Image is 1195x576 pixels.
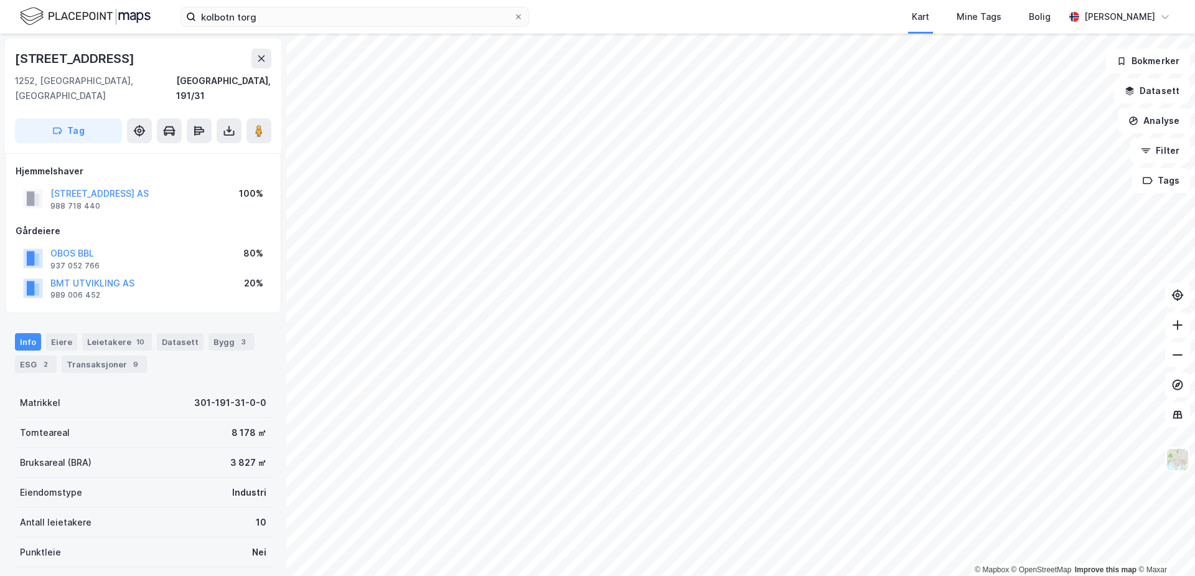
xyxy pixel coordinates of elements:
div: Matrikkel [20,395,60,410]
div: Info [15,333,41,351]
div: 937 052 766 [50,261,100,271]
div: Punktleie [20,545,61,560]
a: Improve this map [1075,565,1136,574]
div: Antall leietakere [20,515,91,530]
div: Tomteareal [20,425,70,440]
div: Gårdeiere [16,224,271,238]
div: Eiendomstype [20,485,82,500]
div: Leietakere [82,333,152,351]
div: Eiere [46,333,77,351]
div: 8 178 ㎡ [232,425,266,440]
div: Industri [232,485,266,500]
button: Tags [1132,168,1190,193]
div: Datasett [157,333,204,351]
div: Bolig [1029,9,1051,24]
div: 2 [39,358,52,371]
div: 10 [134,336,147,348]
div: ESG [15,356,57,373]
button: Tag [15,118,122,143]
iframe: Chat Widget [1133,516,1195,576]
div: Hjemmelshaver [16,164,271,179]
div: Kart [912,9,929,24]
div: 988 718 440 [50,201,100,211]
a: Mapbox [975,565,1009,574]
div: 9 [129,358,142,371]
div: 301-191-31-0-0 [194,395,266,410]
img: Z [1166,448,1189,471]
div: Bygg [209,333,255,351]
div: 3 827 ㎡ [230,455,266,470]
div: [PERSON_NAME] [1084,9,1155,24]
div: 3 [237,336,250,348]
div: Transaksjoner [62,356,147,373]
div: 20% [244,276,263,291]
div: 10 [256,515,266,530]
div: [STREET_ADDRESS] [15,49,137,68]
input: Søk på adresse, matrikkel, gårdeiere, leietakere eller personer [196,7,513,26]
div: Nei [252,545,266,560]
div: 80% [243,246,263,261]
div: [GEOGRAPHIC_DATA], 191/31 [176,73,271,103]
button: Datasett [1114,78,1190,103]
button: Analyse [1118,108,1190,133]
div: 100% [239,186,263,201]
div: Bruksareal (BRA) [20,455,91,470]
div: Mine Tags [957,9,1001,24]
div: 1252, [GEOGRAPHIC_DATA], [GEOGRAPHIC_DATA] [15,73,176,103]
a: OpenStreetMap [1011,565,1072,574]
div: 989 006 452 [50,290,100,300]
button: Bokmerker [1106,49,1190,73]
button: Filter [1130,138,1190,163]
img: logo.f888ab2527a4732fd821a326f86c7f29.svg [20,6,151,27]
